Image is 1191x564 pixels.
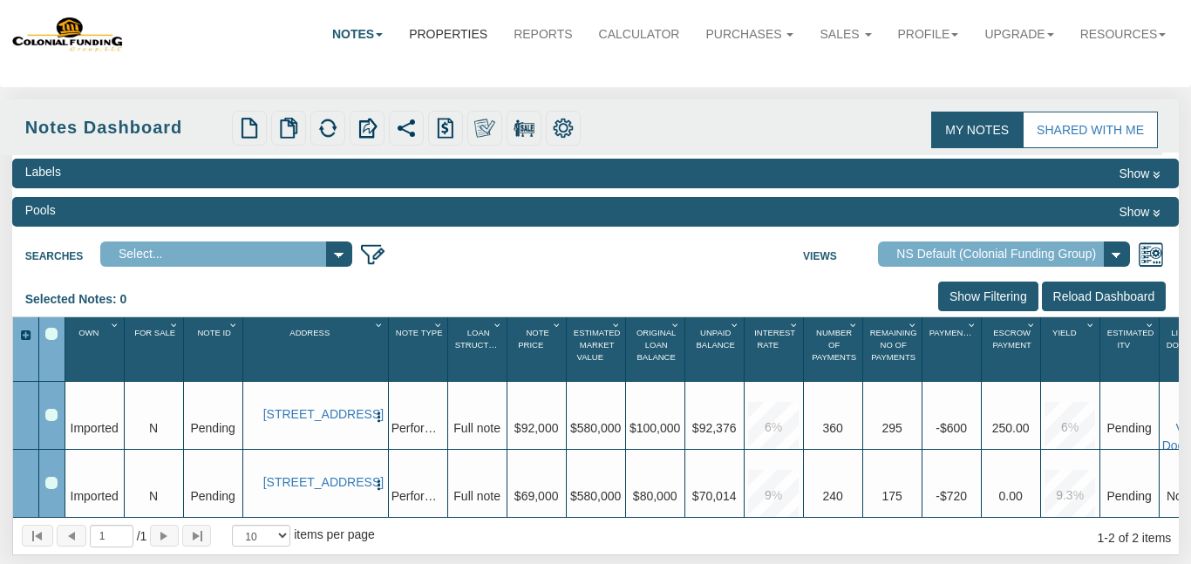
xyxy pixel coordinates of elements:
[633,489,677,503] span: $80,000
[453,489,500,503] span: Full note
[747,323,803,375] div: Interest Rate Sort None
[866,323,922,375] div: Remaining No Of Payments Sort None
[127,323,183,375] div: For Sale Sort None
[1106,489,1151,503] span: No Data
[57,525,86,547] button: Page back
[1024,317,1039,332] div: Column Menu
[925,323,981,375] div: Sort None
[396,118,417,139] img: share.svg
[881,421,902,435] span: 295
[263,475,368,490] a: 0001 B Lafayette Ave, Baltimore, MD, 21202
[570,421,621,435] span: $580,000
[187,323,242,375] div: Note Id Sort None
[669,317,684,332] div: Column Menu
[569,323,625,375] div: Estimated Market Value Sort None
[803,241,878,264] label: Views
[806,323,862,375] div: Sort None
[1113,163,1166,184] button: Show
[609,317,624,332] div: Column Menu
[396,328,443,337] span: Note Type
[692,15,806,53] a: Purchases
[885,15,972,53] a: Profile
[190,489,235,503] span: Pending
[688,323,744,375] div: Unpaid Balance Sort None
[68,323,124,375] div: Sort None
[574,328,621,363] span: Estimated Market Value
[1104,531,1108,545] abbr: through
[510,323,566,375] div: Sort None
[149,421,158,435] span: N
[25,241,100,264] label: Searches
[553,118,574,139] img: settings.png
[938,282,1038,311] input: Show Filtering
[630,421,680,435] span: $100,000
[1103,323,1159,375] div: Sort None
[396,15,500,53] a: Properties
[391,323,447,375] div: Note Type Sort None
[474,118,495,139] img: make_own.png
[78,328,99,337] span: Own
[692,421,737,435] span: $92,376
[822,421,842,435] span: 360
[984,323,1040,375] div: Sort None
[822,489,842,503] span: 240
[936,489,967,503] span: -$720
[569,323,625,375] div: Sort None
[870,328,917,363] span: Remaining No Of Payments
[359,241,385,268] img: edit_filter_icon.png
[992,421,1030,435] span: 250.00
[881,489,902,503] span: 175
[925,323,981,375] div: Payment(P&I) Sort None
[289,328,330,337] span: Address
[149,489,158,503] span: N
[514,421,559,435] span: $92,000
[747,323,803,375] div: Sort None
[812,328,856,363] span: Number Of Payments
[150,525,179,547] button: Page forward
[45,409,58,421] div: Row 1, Row Selection Checkbox
[246,323,388,375] div: Sort None
[696,328,734,350] span: Unpaid Balance
[1084,317,1099,332] div: Column Menu
[692,489,737,503] span: $70,014
[1052,328,1076,337] span: Yield
[636,328,676,363] span: Original Loan Balance
[239,118,260,139] img: new.png
[108,317,123,332] div: Column Menu
[391,421,451,435] span: Performing
[847,317,861,332] div: Column Menu
[999,489,1023,503] span: 0.00
[550,317,565,332] div: Column Menu
[748,402,799,452] div: 6.0
[372,411,385,424] img: cell-menu.png
[134,328,175,337] span: For Sale
[1044,323,1099,375] div: Yield Sort None
[629,323,684,375] div: Sort None
[263,407,368,422] a: 0001 B Lafayette Ave, Baltimore, MD, 21202
[432,317,446,332] div: Column Menu
[357,118,378,139] img: export.svg
[453,421,500,435] span: Full note
[1042,282,1167,311] input: Reload Dashboard
[435,118,456,139] img: history.png
[317,118,338,139] img: refresh.png
[586,15,693,53] a: Calculator
[246,323,388,375] div: Address Sort None
[278,118,299,139] img: copy.png
[90,525,133,547] input: Selected page
[787,317,802,332] div: Column Menu
[197,328,231,337] span: Note Id
[866,323,922,375] div: Sort None
[1113,201,1166,222] button: Show
[294,527,375,541] span: items per page
[1106,421,1151,435] span: No Data
[629,323,684,375] div: Original Loan Balance Sort None
[491,317,506,332] div: Column Menu
[929,328,987,337] span: Payment(P&I)
[518,328,549,350] span: Note Price
[510,323,566,375] div: Note Price Sort None
[25,201,56,219] div: Pools
[936,421,967,435] span: -$600
[1045,470,1095,520] div: 9.3
[319,15,396,53] a: Notes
